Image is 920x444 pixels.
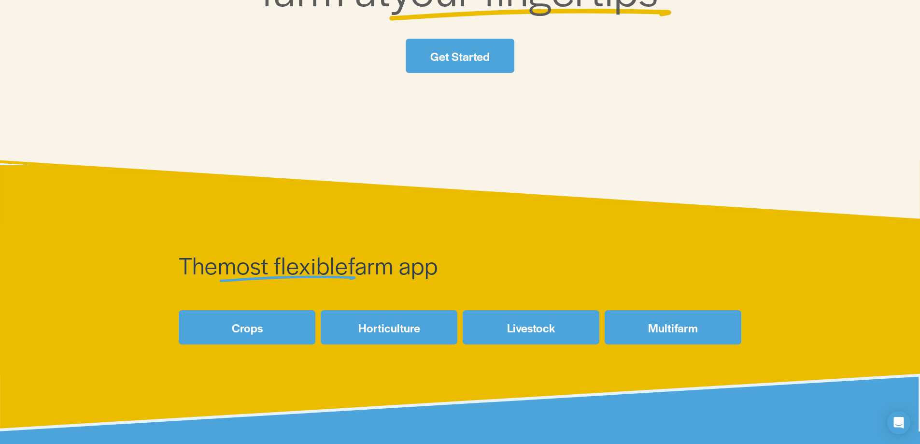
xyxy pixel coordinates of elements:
[348,248,438,281] span: farm app
[321,310,457,344] a: Horticulture
[887,411,910,434] div: Open Intercom Messenger
[179,310,315,344] a: Crops
[463,310,599,344] a: Livestock
[218,248,348,281] span: most flexible
[605,310,741,344] a: Multifarm
[406,39,514,73] a: Get Started
[179,248,218,281] span: The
